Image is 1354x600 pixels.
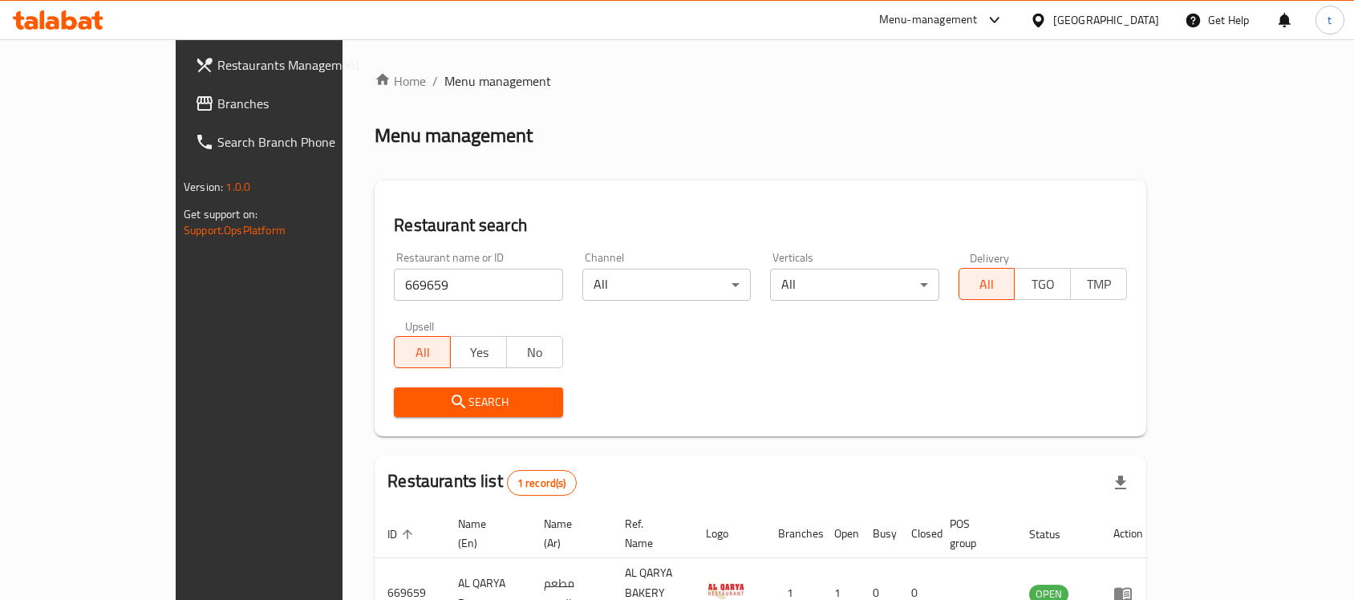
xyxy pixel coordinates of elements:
[444,71,551,91] span: Menu management
[765,509,821,558] th: Branches
[1053,11,1159,29] div: [GEOGRAPHIC_DATA]
[217,132,389,152] span: Search Branch Phone
[1014,268,1071,300] button: TGO
[693,509,765,558] th: Logo
[966,273,1009,296] span: All
[544,514,593,553] span: Name (Ar)
[182,84,402,123] a: Branches
[450,336,507,368] button: Yes
[458,514,512,553] span: Name (En)
[225,176,250,197] span: 1.0.0
[879,10,978,30] div: Menu-management
[959,268,1015,300] button: All
[1328,11,1332,29] span: t
[1101,464,1140,502] div: Export file
[394,336,451,368] button: All
[1029,525,1081,544] span: Status
[375,123,533,148] h2: Menu management
[184,220,286,241] a: Support.OpsPlatform
[394,213,1127,237] h2: Restaurant search
[217,55,389,75] span: Restaurants Management
[970,252,1010,263] label: Delivery
[457,341,501,364] span: Yes
[1021,273,1064,296] span: TGO
[405,320,435,331] label: Upsell
[950,514,997,553] span: POS group
[387,525,418,544] span: ID
[1101,509,1156,558] th: Action
[860,509,898,558] th: Busy
[394,387,562,417] button: Search
[821,509,860,558] th: Open
[625,514,674,553] span: Ref. Name
[407,392,549,412] span: Search
[1070,268,1127,300] button: TMP
[401,341,444,364] span: All
[507,470,577,496] div: Total records count
[394,269,562,301] input: Search for restaurant name or ID..
[582,269,751,301] div: All
[508,476,576,491] span: 1 record(s)
[770,269,938,301] div: All
[182,123,402,161] a: Search Branch Phone
[182,46,402,84] a: Restaurants Management
[432,71,438,91] li: /
[898,509,937,558] th: Closed
[513,341,557,364] span: No
[387,469,576,496] h2: Restaurants list
[1077,273,1121,296] span: TMP
[184,176,223,197] span: Version:
[375,71,1146,91] nav: breadcrumb
[184,204,257,225] span: Get support on:
[217,94,389,113] span: Branches
[506,336,563,368] button: No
